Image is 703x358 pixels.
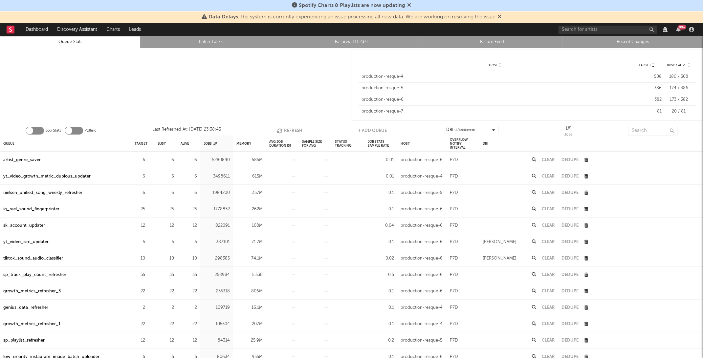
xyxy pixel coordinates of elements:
button: Clear [542,256,555,261]
a: Failures (111,237) [285,38,418,46]
button: Clear [542,240,555,244]
span: Host [489,63,498,67]
div: 6 [135,189,145,197]
div: 5 [158,238,174,246]
div: 6 [135,173,145,180]
div: 0.2 [368,337,394,345]
a: Batch Tasks [144,38,277,46]
div: production-resque-4 [401,173,443,180]
div: 2 [135,304,145,312]
span: Data Delays [209,14,238,20]
div: Queue [3,137,14,151]
div: sk_account_updater [3,222,45,230]
div: 25 [135,205,145,213]
a: sp_track_play_count_refresher [3,271,66,279]
div: 35 [158,271,174,279]
div: P7D [450,222,458,230]
a: nielsen_unified_song_weekly_refresher [3,189,82,197]
div: 12 [181,337,197,345]
a: Leads [124,23,145,36]
div: 2 [181,304,197,312]
div: 20 / 81 [665,108,693,115]
button: Clear [542,273,555,277]
span: Dismiss [497,14,501,20]
div: Target [135,137,147,151]
a: growth_metrics_refresher_3 [3,287,61,295]
div: production-resque-5 [401,337,442,345]
div: 109719 [204,304,230,312]
div: 5.33B [236,271,263,279]
div: tiktok_sound_audio_classifier [3,255,63,263]
div: 6 [181,156,197,164]
div: 12 [158,337,174,345]
button: Clear [542,305,555,310]
div: 22 [135,320,145,328]
a: Charts [102,23,124,36]
div: 10 [158,255,174,263]
div: 6 [135,156,145,164]
div: Status Tracking [335,137,361,151]
a: growth_metrics_refresher_1 [3,320,60,328]
div: 262M [236,205,263,213]
div: P7D [450,304,458,312]
div: 10 [135,255,145,263]
button: 99+ [676,27,681,32]
div: production-resque-7 [362,108,629,115]
a: Dashboard [21,23,53,36]
button: Clear [542,158,555,162]
div: Overflow Notify Interval [450,137,476,151]
div: 357M [236,189,263,197]
div: 298385 [204,255,230,263]
div: DRI [447,126,475,134]
div: 6 [158,189,174,197]
button: Dedupe [561,174,579,179]
div: 81 [632,108,662,115]
a: yt_video_growth_metric_dubious_updater [3,173,91,180]
label: Polling [85,127,97,135]
a: Queue Stats [4,38,137,46]
div: sp_playlist_refresher [3,337,45,345]
button: Dedupe [561,338,579,343]
div: production-resque-4 [401,320,443,328]
div: Memory [236,137,251,151]
a: genius_data_refresher [3,304,48,312]
div: 0.1 [368,205,394,213]
div: 6 [158,156,174,164]
div: P7D [450,173,458,180]
div: Busy [158,137,166,151]
input: Search for artists [559,26,657,34]
div: 6 [181,189,197,197]
div: 25 [181,205,197,213]
div: 16.1M [236,304,263,312]
div: 0.1 [368,287,394,295]
div: 2 [158,304,174,312]
div: 0.01 [368,173,394,180]
div: production-resque-6 [362,96,629,103]
div: P7D [450,287,458,295]
div: production-resque-6 [401,156,443,164]
div: 615M [236,173,263,180]
div: 25.9M [236,337,263,345]
span: Busy / Alive [667,63,687,67]
div: production-resque-6 [401,255,443,263]
div: Last Refreshed At: [DATE] 23:38:45 [153,126,221,136]
div: 0.1 [368,304,394,312]
button: Dedupe [561,207,579,211]
div: 99 + [678,25,686,30]
div: Avg Job Duration (s) [269,137,296,151]
div: 22 [158,320,174,328]
div: 382 [632,96,662,103]
button: Clear [542,223,555,228]
button: Dedupe [561,240,579,244]
div: 3498611 [204,173,230,180]
div: 10 [181,255,197,263]
span: Spotify Charts & Playlists are now updating [299,3,405,8]
div: DRI [483,137,488,151]
button: Dedupe [561,322,579,326]
a: Discovery Assistant [53,23,102,36]
a: yt_video_isrc_updater [3,238,49,246]
div: 585M [236,156,263,164]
